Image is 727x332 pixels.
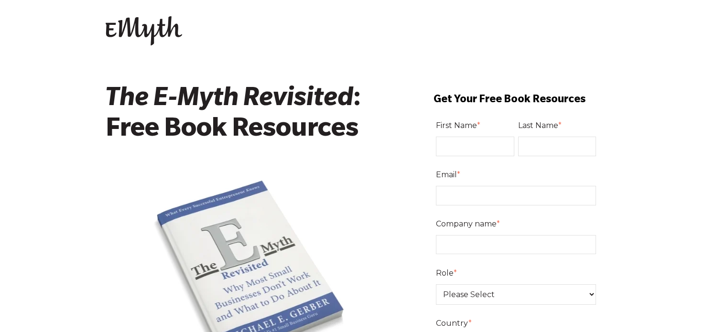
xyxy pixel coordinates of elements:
h2: : Free Book Resources [106,86,401,147]
em: The E-Myth Revisited [106,86,353,115]
img: EMyth [106,16,182,46]
span: Email [436,170,457,179]
h3: Get Your Free Book Resources [414,93,622,108]
span: Last Name [518,121,558,130]
span: Country [436,319,468,328]
span: First Name [436,121,477,130]
span: Company name [436,219,497,228]
iframe: Chat Widget [679,286,727,332]
span: Role [436,268,454,278]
